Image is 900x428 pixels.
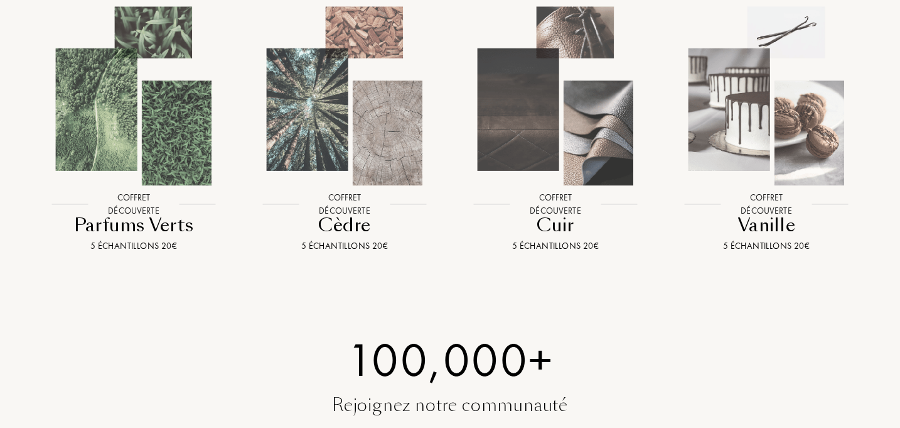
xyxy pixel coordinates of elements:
img: Cèdre [250,1,439,191]
div: 5 échantillons 20€ [675,239,857,253]
div: 100,000+ [28,325,872,396]
div: Rejoignez notre communauté [28,393,872,419]
div: 5 échantillons 20€ [254,239,436,253]
div: 5 échantillons 20€ [43,239,225,253]
div: 5 échantillons 20€ [464,239,646,253]
img: Cuir [461,1,650,191]
img: Parfums Verts [39,1,228,191]
img: Vanille [672,1,861,191]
